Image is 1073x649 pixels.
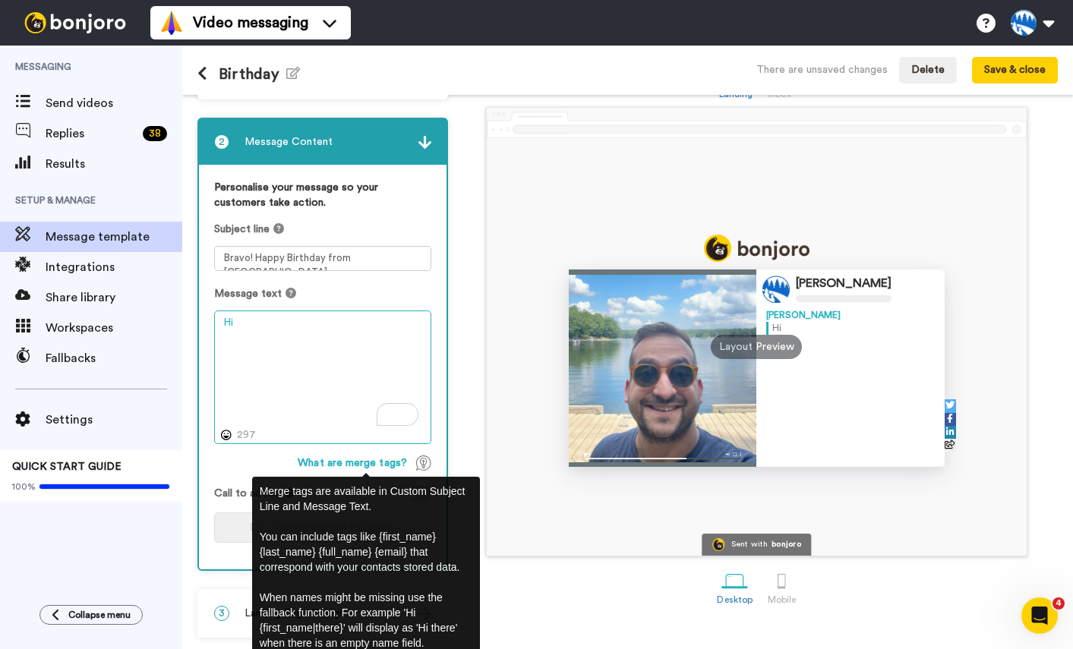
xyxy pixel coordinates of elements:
img: arrow.svg [418,136,431,149]
div: 38 [143,126,167,141]
span: Video messaging [193,12,308,33]
div: bonjoro [772,540,801,549]
span: Workspaces [46,319,182,337]
textarea: Bravo! Happy Birthday from [GEOGRAPHIC_DATA] [214,246,431,271]
h1: Birthday [197,65,300,83]
a: Desktop [709,560,760,613]
span: Send videos [46,94,182,112]
img: player-controls-full.svg [569,445,757,467]
div: There are unsaved changes [756,62,888,77]
textarea: To enrich screen reader interactions, please activate Accessibility in Grammarly extension settings [214,310,431,444]
div: Mobile [768,594,796,605]
img: logo_full.png [704,235,810,262]
p: Hi [772,322,935,335]
div: [PERSON_NAME] [766,309,935,322]
span: Landing Page Design [245,606,345,621]
div: Layout Preview [711,335,802,359]
button: Collapse menu [39,605,143,625]
button: Save & close [972,57,1058,84]
span: Settings [46,411,182,429]
button: Customise call to action [214,512,431,543]
img: TagTips.svg [416,455,431,471]
div: Sent with [731,540,768,549]
img: Bonjoro Logo [712,538,725,551]
span: 2 [214,134,229,150]
div: [PERSON_NAME] [796,276,892,291]
img: customiseCTA.svg [251,523,266,534]
span: Collapse menu [68,609,131,621]
span: Subject line [214,222,270,237]
span: Replies [46,124,137,143]
span: Fallbacks [46,349,182,367]
img: vm-color.svg [159,11,184,35]
span: Integrations [46,258,182,276]
span: QUICK START GUIDE [12,462,122,472]
img: Profile Image [762,276,790,303]
label: Personalise your message so your customers take action. [214,180,431,210]
span: Message text [214,286,282,301]
span: Share library [46,288,182,307]
div: 3Landing Page Design [197,589,448,638]
span: Message Content [245,134,333,150]
span: Call to action [214,486,280,501]
span: Message template [46,228,182,246]
iframe: Intercom live chat [1021,597,1058,634]
span: Results [46,155,182,173]
button: Delete [899,57,957,84]
span: 100% [12,480,36,493]
span: 3 [214,606,229,621]
img: bj-logo-header-white.svg [18,12,132,33]
span: What are merge tags? [298,455,407,471]
span: 4 [1052,597,1065,610]
div: Desktop [717,594,753,605]
a: Mobile [760,560,803,613]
